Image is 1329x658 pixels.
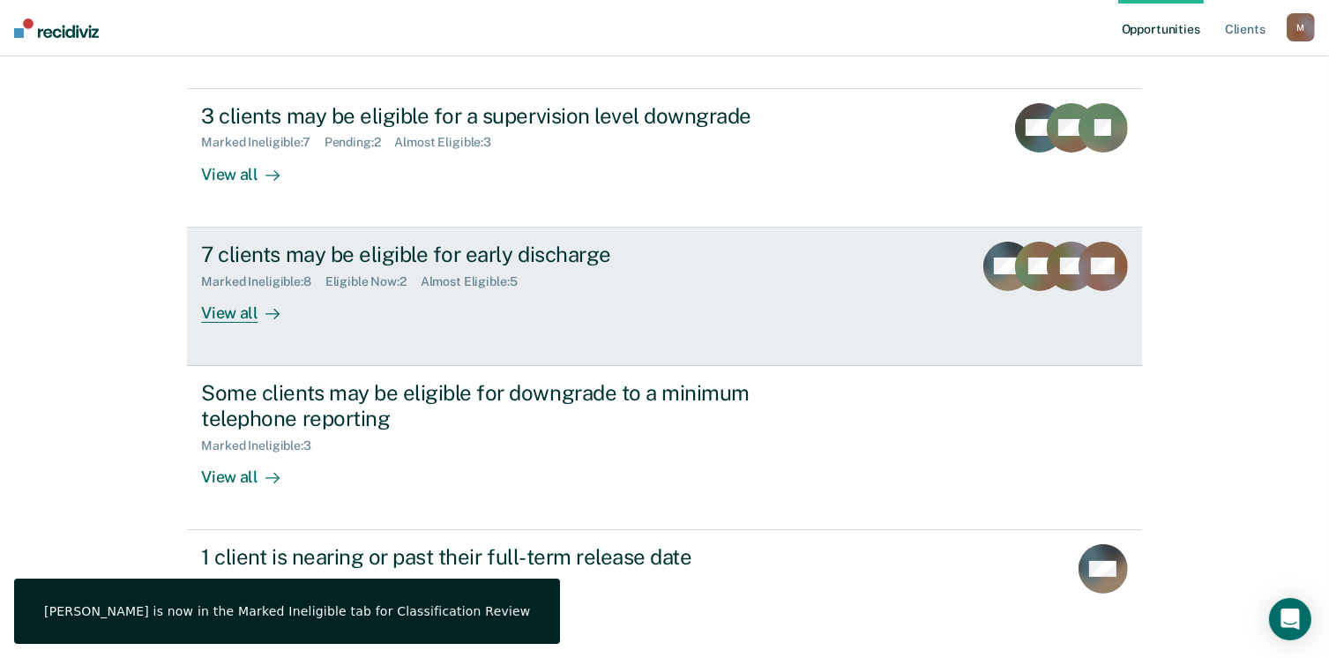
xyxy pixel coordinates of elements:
[201,380,820,431] div: Some clients may be eligible for downgrade to a minimum telephone reporting
[1269,598,1311,640] div: Open Intercom Messenger
[325,135,395,150] div: Pending : 2
[201,150,300,184] div: View all
[201,135,324,150] div: Marked Ineligible : 7
[1287,13,1315,41] button: M
[187,228,1141,366] a: 7 clients may be eligible for early dischargeMarked Ineligible:8Eligible Now:2Almost Eligible:5Vi...
[201,544,820,570] div: 1 client is nearing or past their full-term release date
[14,19,99,38] img: Recidiviz
[201,452,300,487] div: View all
[187,88,1141,228] a: 3 clients may be eligible for a supervision level downgradeMarked Ineligible:7Pending:2Almost Eli...
[201,577,310,592] div: Almost Eligible : 1
[201,438,325,453] div: Marked Ineligible : 3
[201,103,820,129] div: 3 clients may be eligible for a supervision level downgrade
[201,274,325,289] div: Marked Ineligible : 8
[44,603,530,619] div: [PERSON_NAME] is now in the Marked Ineligible tab for Classification Review
[421,274,532,289] div: Almost Eligible : 5
[201,288,300,323] div: View all
[187,366,1141,530] a: Some clients may be eligible for downgrade to a minimum telephone reportingMarked Ineligible:3Vie...
[325,274,421,289] div: Eligible Now : 2
[201,242,820,267] div: 7 clients may be eligible for early discharge
[395,135,506,150] div: Almost Eligible : 3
